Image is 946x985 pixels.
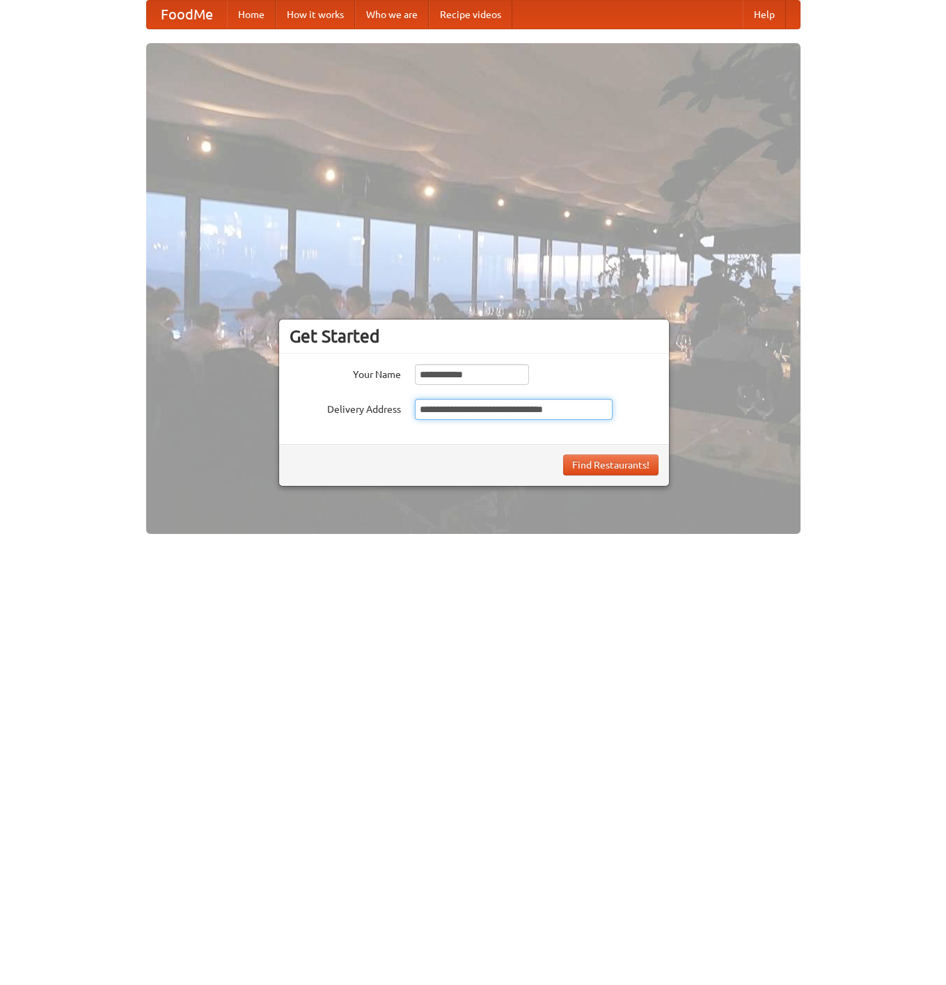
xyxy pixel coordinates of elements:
label: Your Name [290,364,401,381]
a: FoodMe [147,1,227,29]
a: Help [743,1,786,29]
a: Who we are [355,1,429,29]
label: Delivery Address [290,399,401,416]
button: Find Restaurants! [563,455,659,475]
a: How it works [276,1,355,29]
a: Home [227,1,276,29]
a: Recipe videos [429,1,512,29]
h3: Get Started [290,326,659,347]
